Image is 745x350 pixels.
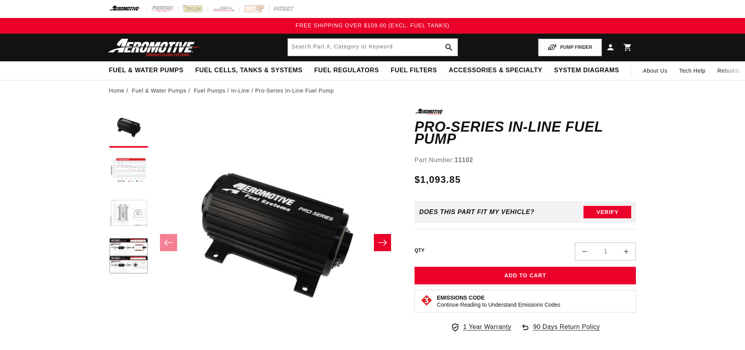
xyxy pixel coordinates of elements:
[440,39,458,56] button: search button
[454,157,473,163] strong: 11102
[673,61,712,80] summary: Tech Help
[132,86,186,95] a: Fuel & Water Pumps
[109,66,184,75] span: Fuel & Water Pumps
[109,237,148,277] button: Load image 4 in gallery view
[637,61,673,80] a: About Us
[451,322,511,332] a: 1 Year Warranty
[415,173,461,187] span: $1,093.85
[643,68,667,74] span: About Us
[548,61,625,80] summary: System Diagrams
[521,322,600,340] a: 90 Days Return Policy
[533,322,600,340] span: 90 Days Return Policy
[415,155,636,165] div: Part Number:
[296,22,449,29] span: FREE SHIPPING OVER $109.00 (EXCL. FUEL TANKS)
[449,66,542,75] span: Accessories & Specialty
[679,66,706,75] span: Tech Help
[385,61,443,80] summary: Fuel Filters
[374,234,391,251] button: Slide right
[109,152,148,191] button: Load image 2 in gallery view
[109,195,148,234] button: Load image 3 in gallery view
[308,61,384,80] summary: Fuel Regulators
[391,66,437,75] span: Fuel Filters
[554,66,619,75] span: System Diagrams
[538,39,601,56] button: PUMP FINDER
[106,38,204,57] img: Aeromotive
[109,86,125,95] a: Home
[443,61,548,80] summary: Accessories & Specialty
[109,86,636,95] nav: breadcrumbs
[437,295,485,301] strong: Emissions Code
[419,209,535,216] div: Does This part fit My vehicle?
[288,39,458,56] input: Search by Part Number, Category or Keyword
[314,66,379,75] span: Fuel Regulators
[717,66,740,75] span: Rebuilds
[194,86,226,95] a: Fuel Pumps
[109,109,148,148] button: Load image 1 in gallery view
[415,247,425,254] label: QTY
[160,234,177,251] button: Slide left
[103,61,190,80] summary: Fuel & Water Pumps
[415,267,636,284] button: Add to Cart
[420,294,433,307] img: Emissions code
[437,294,560,308] button: Emissions CodeContinue Reading to Understand Emissions Codes
[255,86,334,95] li: Pro-Series In-Line Fuel Pump
[195,66,302,75] span: Fuel Cells, Tanks & Systems
[415,121,636,145] h1: Pro-Series In-Line Fuel Pump
[437,301,560,308] p: Continue Reading to Understand Emissions Codes
[463,322,511,332] span: 1 Year Warranty
[231,86,255,95] li: In-Line
[583,206,631,218] button: Verify
[189,61,308,80] summary: Fuel Cells, Tanks & Systems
